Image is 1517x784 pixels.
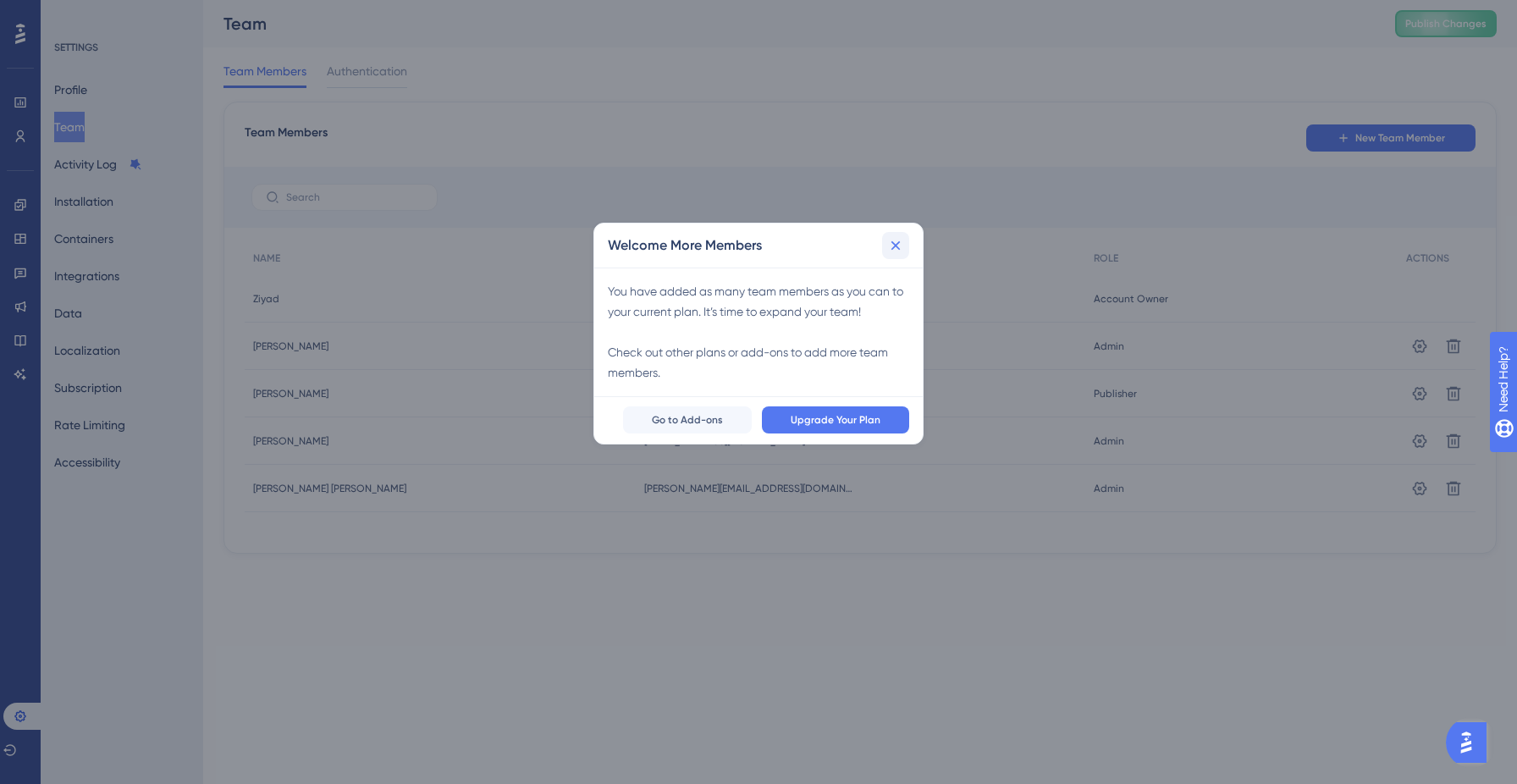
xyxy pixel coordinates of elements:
[40,4,106,25] span: Need Help?
[652,413,723,427] span: Go to Add-ons
[608,235,762,256] h2: Welcome More Members
[791,413,880,427] span: Upgrade Your Plan
[1446,717,1497,768] iframe: UserGuiding AI Assistant Launcher
[608,281,909,383] div: You have added as many team members as you can to your current plan. It’s time to expand your tea...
